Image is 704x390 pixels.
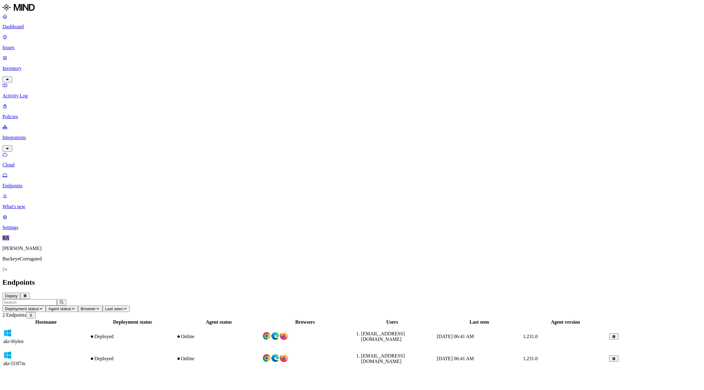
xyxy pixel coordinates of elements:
[262,332,271,340] img: chrome.svg
[2,214,702,230] a: Settings
[2,24,702,29] p: Dashboard
[176,319,261,325] div: Agent status
[3,339,23,344] span: akr-l6ylen
[2,183,702,189] p: Endpoints
[280,332,288,340] img: firefox.svg
[2,162,702,168] p: Cloud
[90,356,175,361] div: Deployed
[90,334,175,339] div: Deployed
[5,306,39,311] span: Deployment status
[262,354,271,362] img: chrome.svg
[90,319,175,325] div: Deployment status
[2,135,702,140] p: Integrations
[2,293,20,299] button: Deploy
[2,114,702,119] p: Policies
[2,83,702,99] a: Activity Log
[2,66,702,71] p: Inventory
[3,319,88,325] div: Hostname
[176,356,261,361] div: Online
[523,334,538,339] span: 1.231.0
[437,356,474,361] span: [DATE] 06:41 AM
[2,299,57,306] input: Search
[176,334,261,339] div: Online
[2,2,702,14] a: MIND
[2,278,702,287] h2: Endpoints
[2,124,702,151] a: Integrations
[262,319,347,325] div: Browsers
[361,331,405,342] span: [EMAIL_ADDRESS][DOMAIN_NAME]
[2,2,35,12] img: MIND
[349,319,436,325] div: Users
[105,306,123,311] span: Last seen
[523,319,608,325] div: Agent version
[2,103,702,119] a: Policies
[361,353,405,364] span: [EMAIL_ADDRESS][DOMAIN_NAME]
[437,334,474,339] span: [DATE] 06:41 AM
[271,332,280,340] img: edge.svg
[523,356,538,361] span: 1.231.0
[2,55,702,82] a: Inventory
[2,152,702,168] a: Cloud
[280,354,288,362] img: firefox.svg
[2,14,702,29] a: Dashboard
[3,351,12,360] img: windows.svg
[2,312,26,318] span: 2 Endpoints
[2,45,702,50] p: Issues
[3,329,12,337] img: windows.svg
[2,235,9,240] span: RA
[2,225,702,230] p: Settings
[271,354,280,362] img: edge.svg
[2,34,702,50] a: Issues
[48,306,71,311] span: Agent status
[2,193,702,209] a: What's new
[437,319,522,325] div: Last seen
[2,173,702,189] a: Endpoints
[80,306,96,311] span: Browser
[3,361,25,366] span: akr-l33f7m
[2,204,702,209] p: What's new
[2,93,702,99] p: Activity Log
[2,256,702,262] p: BuckeyeCorrugated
